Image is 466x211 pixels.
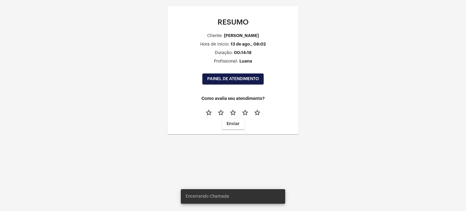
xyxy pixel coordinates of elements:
[229,109,237,116] mat-icon: star_border
[254,109,261,116] mat-icon: star_border
[202,73,264,84] button: PAINEL DE ATENDIMENTO
[227,122,240,126] span: Enviar
[186,193,229,199] span: Encerrando Chamada
[200,42,229,47] div: Hora de inicio:
[215,51,233,55] div: Duração:
[239,59,252,63] div: Luana
[224,33,259,38] div: [PERSON_NAME]
[172,18,294,26] p: RESUMO
[207,34,223,38] div: Cliente:
[222,118,245,129] button: Enviar
[207,77,259,81] span: PAINEL DE ATENDIMENTO
[205,109,212,116] mat-icon: star_border
[172,96,294,101] h4: Como avalia seu atendimento?
[231,42,266,46] div: 13 de ago., 08:02
[234,50,252,55] div: 00:14:18
[217,109,225,116] mat-icon: star_border
[214,59,238,64] div: Profissional:
[241,109,249,116] mat-icon: star_border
